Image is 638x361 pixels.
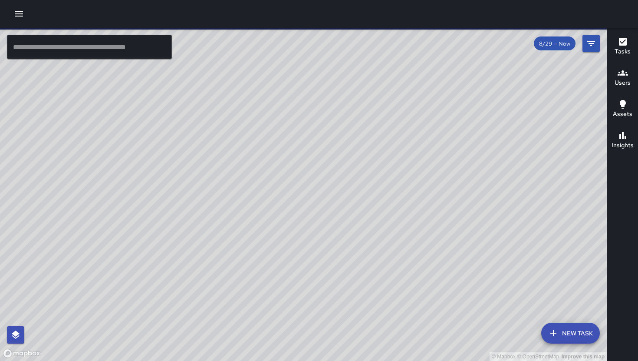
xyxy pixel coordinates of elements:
[613,109,632,119] h6: Assets
[607,125,638,156] button: Insights
[607,63,638,94] button: Users
[612,141,634,150] h6: Insights
[607,31,638,63] button: Tasks
[534,40,576,47] span: 8/29 — Now
[615,47,631,56] h6: Tasks
[582,35,600,52] button: Filters
[615,78,631,88] h6: Users
[541,323,600,344] button: New Task
[607,94,638,125] button: Assets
